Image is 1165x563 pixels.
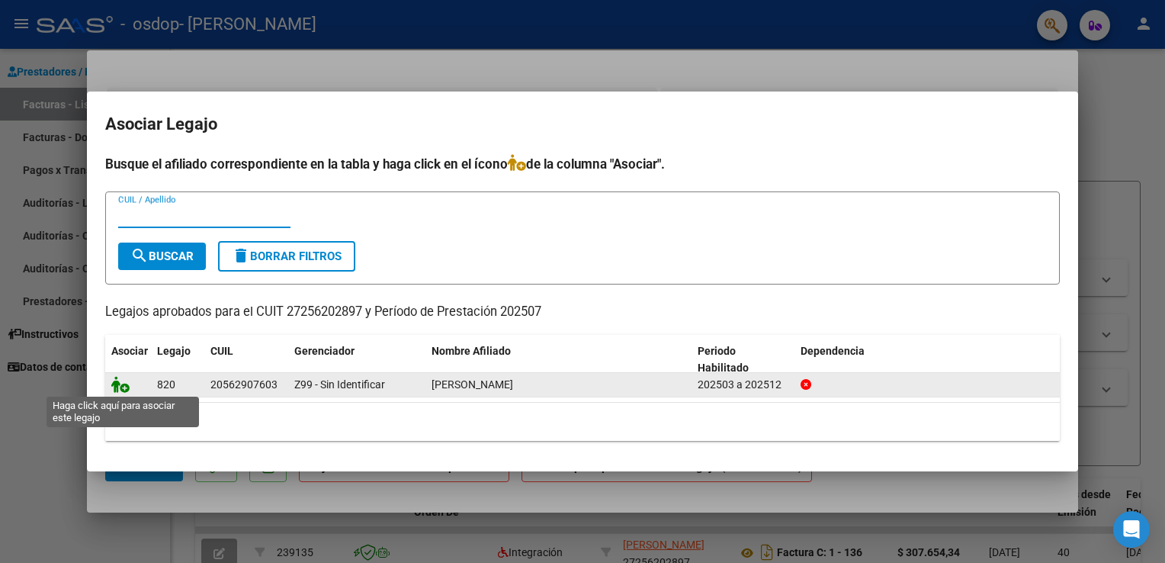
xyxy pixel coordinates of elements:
[698,376,788,394] div: 202503 a 202512
[111,345,148,357] span: Asociar
[232,249,342,263] span: Borrar Filtros
[218,241,355,272] button: Borrar Filtros
[130,249,194,263] span: Buscar
[157,378,175,391] span: 820
[105,303,1060,322] p: Legajos aprobados para el CUIT 27256202897 y Período de Prestación 202507
[105,335,151,385] datatable-header-cell: Asociar
[1113,511,1150,548] div: Open Intercom Messenger
[157,345,191,357] span: Legajo
[432,345,511,357] span: Nombre Afiliado
[294,345,355,357] span: Gerenciador
[294,378,385,391] span: Z99 - Sin Identificar
[425,335,692,385] datatable-header-cell: Nombre Afiliado
[105,403,1060,441] div: 1 registros
[698,345,749,375] span: Periodo Habilitado
[794,335,1061,385] datatable-header-cell: Dependencia
[210,345,233,357] span: CUIL
[130,246,149,265] mat-icon: search
[692,335,794,385] datatable-header-cell: Periodo Habilitado
[118,243,206,270] button: Buscar
[232,246,250,265] mat-icon: delete
[432,378,513,391] span: CELEN CAMPS JULIAN
[151,335,204,385] datatable-header-cell: Legajo
[288,335,425,385] datatable-header-cell: Gerenciador
[105,110,1060,139] h2: Asociar Legajo
[204,335,288,385] datatable-header-cell: CUIL
[105,154,1060,174] h4: Busque el afiliado correspondiente en la tabla y haga click en el ícono de la columna "Asociar".
[210,376,278,394] div: 20562907603
[801,345,865,357] span: Dependencia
